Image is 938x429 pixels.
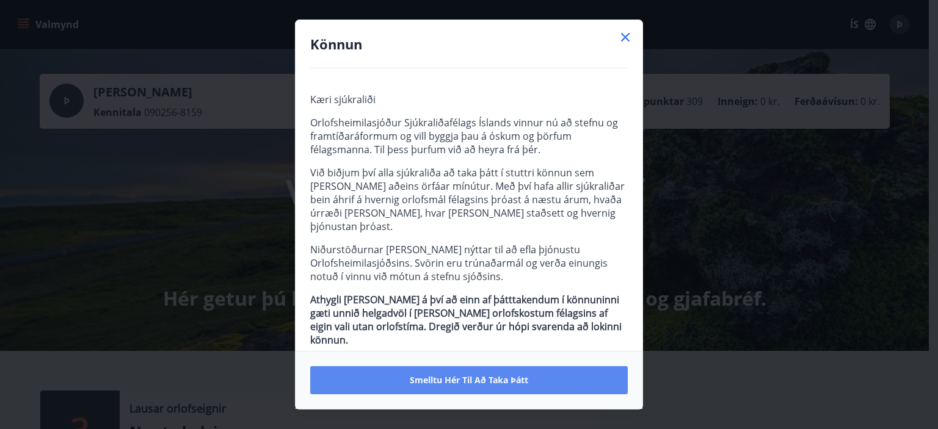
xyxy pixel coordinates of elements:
[310,243,628,283] p: Niðurstöðurnar [PERSON_NAME] nýttar til að efla þjónustu Orlofsheimilasjóðsins. Svörin eru trúnað...
[310,166,628,233] p: Við biðjum því alla sjúkraliða að taka þátt í stuttri könnun sem [PERSON_NAME] aðeins örfáar mínú...
[310,366,628,394] button: Smelltu hér til að taka þátt
[310,93,628,106] p: Kæri sjúkraliði
[310,35,628,53] h4: Könnun
[410,374,528,386] span: Smelltu hér til að taka þátt
[310,293,622,347] strong: Athygli [PERSON_NAME] á því að einn af þátttakendum í könnuninni gæti unnið helgadvöl í [PERSON_N...
[310,116,628,156] p: Orlofsheimilasjóður Sjúkraliðafélags Íslands vinnur nú að stefnu og framtíðaráformum og vill bygg...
